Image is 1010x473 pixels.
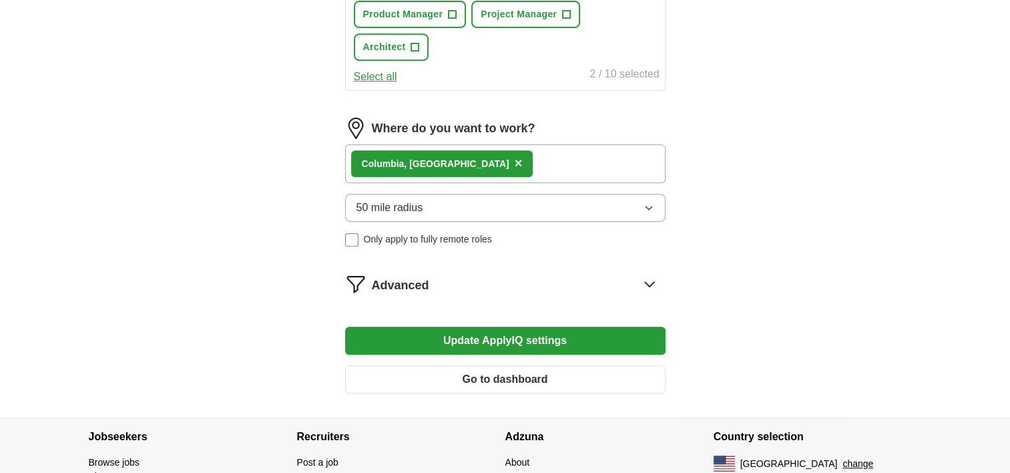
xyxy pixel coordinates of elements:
img: filter [345,273,366,295]
a: About [505,457,530,468]
div: Columbia, [GEOGRAPHIC_DATA] [362,157,509,171]
span: × [515,156,523,170]
span: Project Manager [481,7,557,21]
a: Browse jobs [89,457,140,468]
div: 2 / 10 selected [589,66,659,85]
label: Where do you want to work? [372,120,535,138]
input: Only apply to fully remote roles [345,233,358,247]
button: Select all [354,69,397,85]
button: change [842,457,873,471]
span: Product Manager [363,7,443,21]
span: [GEOGRAPHIC_DATA] [740,457,838,471]
button: Project Manager [471,1,580,28]
button: 50 mile radius [345,194,666,222]
button: Architect [354,33,429,61]
span: Advanced [372,277,429,295]
button: × [515,154,523,174]
span: 50 mile radius [356,200,423,216]
img: location.png [345,118,366,139]
button: Update ApplyIQ settings [345,327,666,355]
span: Architect [363,40,406,54]
h4: Country selection [714,418,922,456]
a: Post a job [297,457,338,468]
button: Go to dashboard [345,365,666,393]
button: Product Manager [354,1,467,28]
img: US flag [714,456,735,472]
span: Only apply to fully remote roles [364,232,492,247]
